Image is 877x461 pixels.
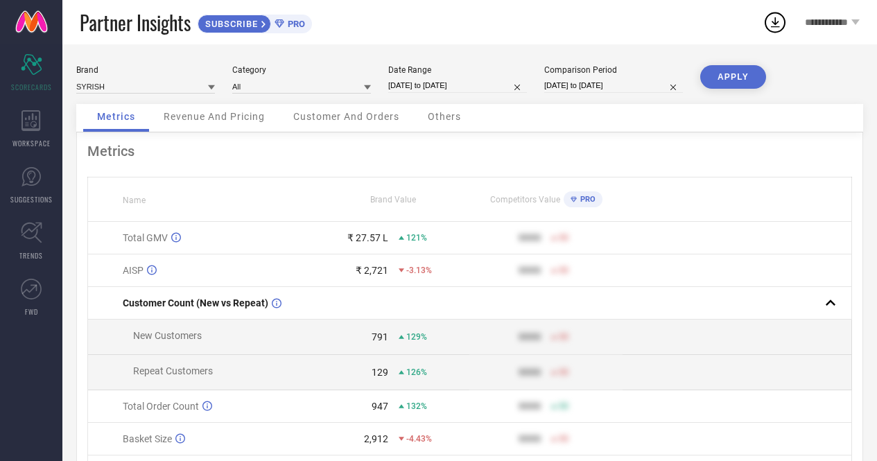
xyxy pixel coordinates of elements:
[559,367,568,377] span: 50
[123,297,268,308] span: Customer Count (New vs Repeat)
[97,111,135,122] span: Metrics
[164,111,265,122] span: Revenue And Pricing
[406,332,427,342] span: 129%
[372,367,388,378] div: 129
[490,195,560,205] span: Competitors Value
[133,365,213,376] span: Repeat Customers
[406,367,427,377] span: 126%
[519,401,541,412] div: 9999
[370,195,416,205] span: Brand Value
[544,78,683,93] input: Select comparison period
[388,78,527,93] input: Select date range
[356,265,388,276] div: ₹ 2,721
[519,265,541,276] div: 9999
[133,330,202,341] span: New Customers
[25,306,38,317] span: FWD
[763,10,788,35] div: Open download list
[76,65,215,75] div: Brand
[700,65,766,89] button: APPLY
[519,433,541,444] div: 9999
[559,332,568,342] span: 50
[406,266,432,275] span: -3.13%
[406,434,432,444] span: -4.43%
[123,232,168,243] span: Total GMV
[388,65,527,75] div: Date Range
[577,195,596,204] span: PRO
[10,194,53,205] span: SUGGESTIONS
[364,433,388,444] div: 2,912
[19,250,43,261] span: TRENDS
[284,19,305,29] span: PRO
[406,401,427,411] span: 132%
[80,8,191,37] span: Partner Insights
[559,434,568,444] span: 50
[198,19,261,29] span: SUBSCRIBE
[198,11,312,33] a: SUBSCRIBEPRO
[372,401,388,412] div: 947
[12,138,51,148] span: WORKSPACE
[11,82,52,92] span: SCORECARDS
[544,65,683,75] div: Comparison Period
[87,143,852,159] div: Metrics
[519,232,541,243] div: 9999
[123,265,144,276] span: AISP
[123,195,146,205] span: Name
[559,266,568,275] span: 50
[559,233,568,243] span: 50
[519,367,541,378] div: 9999
[559,401,568,411] span: 50
[123,433,172,444] span: Basket Size
[232,65,371,75] div: Category
[347,232,388,243] div: ₹ 27.57 L
[406,233,427,243] span: 121%
[293,111,399,122] span: Customer And Orders
[123,401,199,412] span: Total Order Count
[372,331,388,342] div: 791
[428,111,461,122] span: Others
[519,331,541,342] div: 9999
